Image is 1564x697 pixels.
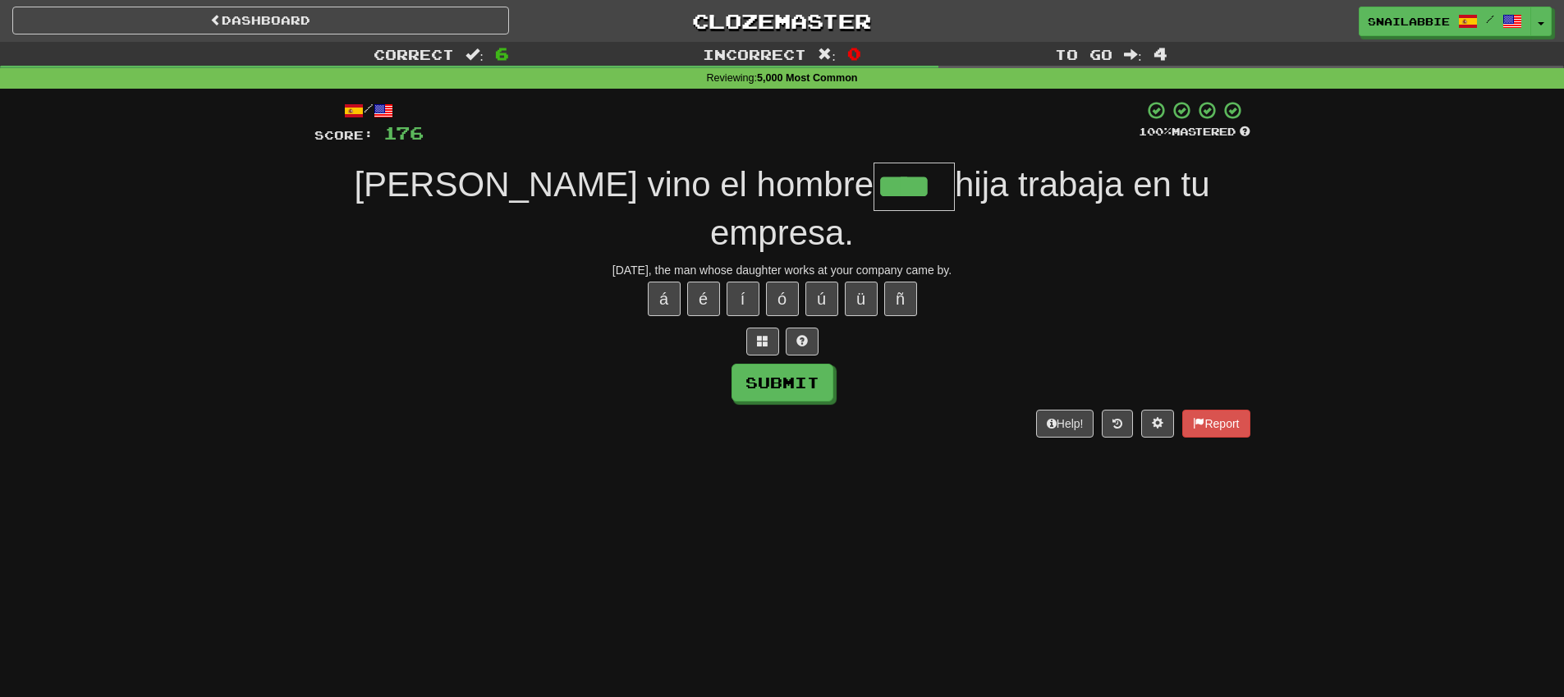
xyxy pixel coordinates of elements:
button: Report [1182,410,1250,438]
button: ú [805,282,838,316]
button: á [648,282,681,316]
div: / [314,100,424,121]
span: / [1486,13,1494,25]
span: : [466,48,484,62]
span: 4 [1154,44,1167,63]
span: 100 % [1139,125,1172,138]
div: Mastered [1139,125,1250,140]
button: Submit [732,364,833,401]
span: hija trabaja en tu empresa. [710,165,1210,252]
span: To go [1055,46,1112,62]
button: Switch sentence to multiple choice alt+p [746,328,779,355]
a: Clozemaster [534,7,1030,35]
span: Incorrect [703,46,806,62]
span: 176 [383,122,424,143]
a: Dashboard [12,7,509,34]
span: : [818,48,836,62]
button: ó [766,282,799,316]
button: Round history (alt+y) [1102,410,1133,438]
div: [DATE], the man whose daughter works at your company came by. [314,262,1250,278]
button: í [727,282,759,316]
strong: 5,000 Most Common [757,72,857,84]
span: Correct [374,46,454,62]
button: ñ [884,282,917,316]
span: : [1124,48,1142,62]
span: Snailabbie [1368,14,1450,29]
button: Help! [1036,410,1094,438]
a: Snailabbie / [1359,7,1531,36]
button: Single letter hint - you only get 1 per sentence and score half the points! alt+h [786,328,819,355]
button: ü [845,282,878,316]
span: 6 [495,44,509,63]
span: Score: [314,128,374,142]
button: é [687,282,720,316]
span: [PERSON_NAME] vino el hombre [354,165,874,204]
span: 0 [847,44,861,63]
